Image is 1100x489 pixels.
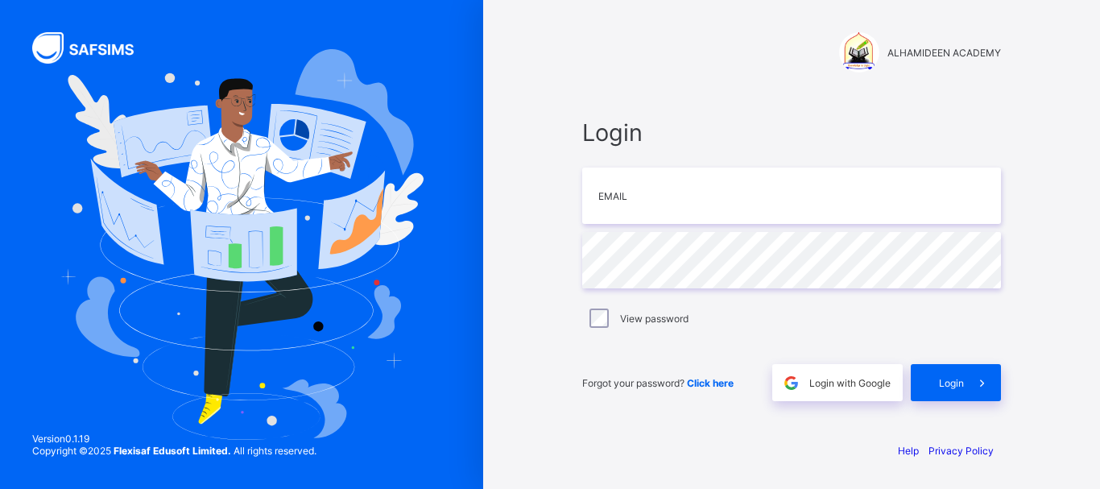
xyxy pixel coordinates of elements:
[898,445,919,457] a: Help
[809,377,891,389] span: Login with Google
[32,445,316,457] span: Copyright © 2025 All rights reserved.
[887,47,1001,59] span: ALHAMIDEEN ACADEMY
[582,377,734,389] span: Forgot your password?
[782,374,800,392] img: google.396cfc9801f0270233282035f929180a.svg
[32,433,316,445] span: Version 0.1.19
[32,32,153,64] img: SAFSIMS Logo
[939,377,964,389] span: Login
[928,445,994,457] a: Privacy Policy
[687,377,734,389] a: Click here
[582,118,1001,147] span: Login
[60,49,424,441] img: Hero Image
[114,445,231,457] strong: Flexisaf Edusoft Limited.
[620,313,689,325] label: View password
